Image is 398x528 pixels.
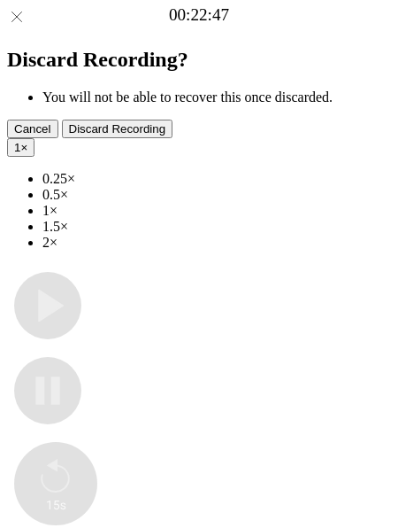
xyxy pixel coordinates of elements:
a: 00:22:47 [169,5,229,25]
li: 1.5× [42,219,391,235]
button: Discard Recording [62,120,173,138]
button: 1× [7,138,34,157]
li: 0.5× [42,187,391,203]
li: You will not be able to recover this once discarded. [42,89,391,105]
button: Cancel [7,120,58,138]
h2: Discard Recording? [7,48,391,72]
li: 0.25× [42,171,391,187]
li: 1× [42,203,391,219]
li: 2× [42,235,391,251]
span: 1 [14,141,20,154]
